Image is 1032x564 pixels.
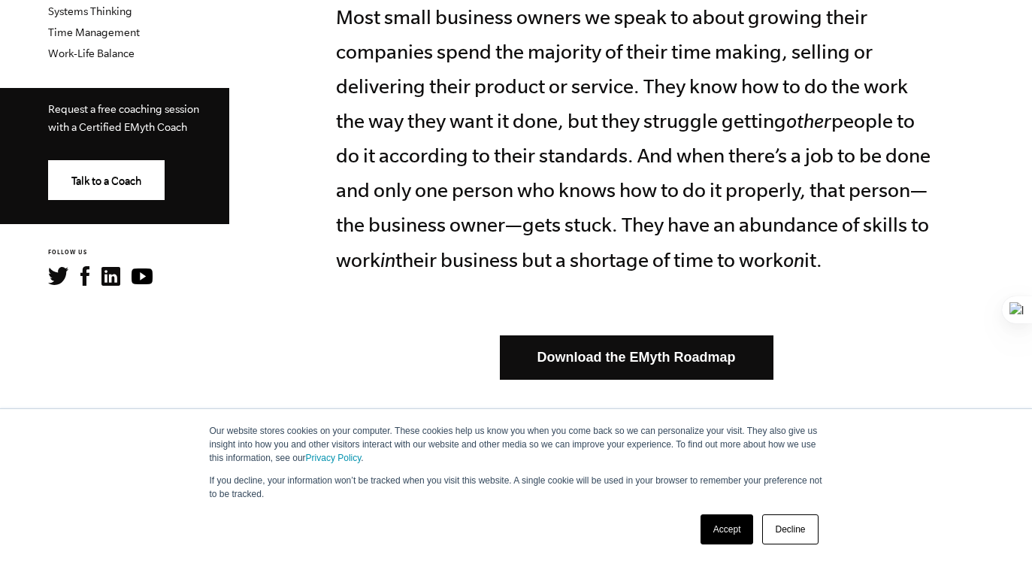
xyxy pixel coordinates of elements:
a: Talk to a Coach [48,160,165,200]
a: Systems Thinking [48,5,132,17]
img: LinkedIn [101,267,120,286]
p: Our website stores cookies on your computer. These cookies help us know you when you come back so... [210,424,823,465]
p: If you decline, your information won’t be tracked when you visit this website. A single cookie wi... [210,474,823,501]
a: Privacy Policy [306,453,362,463]
h6: FOLLOW US [48,248,229,258]
span: Talk to a Coach [71,175,141,187]
img: Twitter [48,267,68,285]
a: Download the EMyth Roadmap [500,335,773,380]
i: on [783,249,804,271]
i: in [380,249,395,271]
a: Time Management [48,26,140,38]
a: Accept [701,514,754,544]
img: Facebook [80,266,89,286]
img: YouTube [132,268,153,284]
i: other [786,110,831,132]
a: Decline [762,514,818,544]
a: Work-Life Balance [48,47,135,59]
p: Request a free coaching session with a Certified EMyth Coach [48,100,205,136]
